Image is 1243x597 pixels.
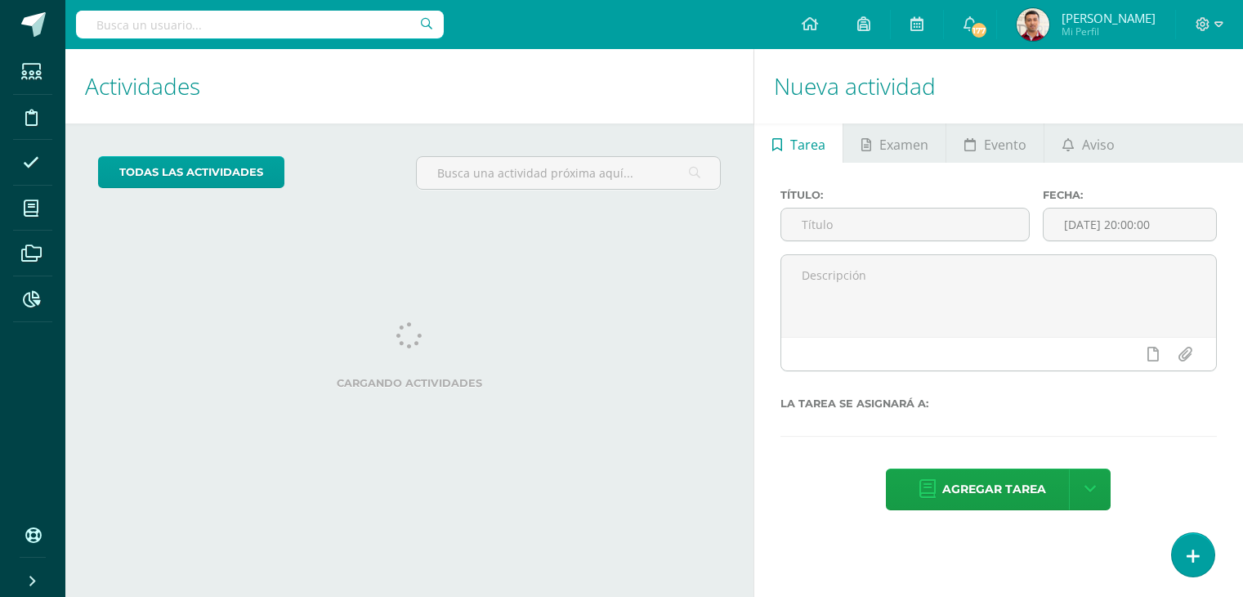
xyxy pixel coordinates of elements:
[1017,8,1049,41] img: bd4157fbfc90b62d33b85294f936aae1.png
[1062,10,1156,26] span: [PERSON_NAME]
[942,469,1046,509] span: Agregar tarea
[1082,125,1115,164] span: Aviso
[1044,123,1132,163] a: Aviso
[774,49,1223,123] h1: Nueva actividad
[754,123,843,163] a: Tarea
[98,377,721,389] label: Cargando actividades
[970,21,988,39] span: 177
[781,209,1029,240] input: Título
[843,123,946,163] a: Examen
[879,125,928,164] span: Examen
[984,125,1026,164] span: Evento
[76,11,444,38] input: Busca un usuario...
[98,156,284,188] a: todas las Actividades
[790,125,825,164] span: Tarea
[1062,25,1156,38] span: Mi Perfil
[780,397,1217,410] label: La tarea se asignará a:
[417,157,720,189] input: Busca una actividad próxima aquí...
[946,123,1044,163] a: Evento
[1043,189,1217,201] label: Fecha:
[780,189,1030,201] label: Título:
[85,49,734,123] h1: Actividades
[1044,209,1216,240] input: Fecha de entrega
